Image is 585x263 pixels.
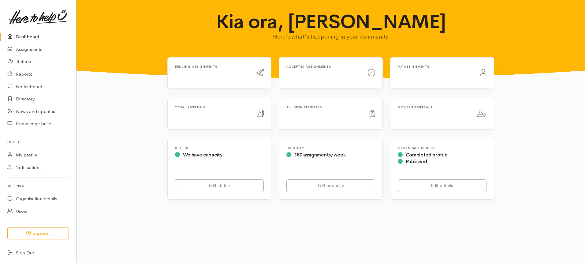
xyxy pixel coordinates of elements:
span: Published [406,158,427,165]
a: Edit details [398,179,486,192]
span: Completed profile [406,152,448,158]
h1: Kia ora, [PERSON_NAME] [211,11,451,32]
h6: Profile [7,138,69,146]
h6: Organisation Details [398,146,486,150]
h6: Accepted assignments [286,65,360,68]
h6: All open referrals [286,106,362,109]
h6: Settings [7,182,69,190]
button: Support [7,227,69,240]
span: 150 assignments/week [294,152,346,158]
h6: Total referrals [175,106,249,109]
h6: My assignments [398,65,473,68]
h6: My open referrals [398,106,470,109]
h6: Capacity [286,146,375,150]
a: Edit capacity [286,179,375,192]
a: Edit status [175,179,264,192]
span: We have capacity [183,152,222,158]
h6: Status [175,146,264,150]
h6: Pending assignments [175,65,249,68]
p: Here's what's happening in your community [211,32,451,41]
